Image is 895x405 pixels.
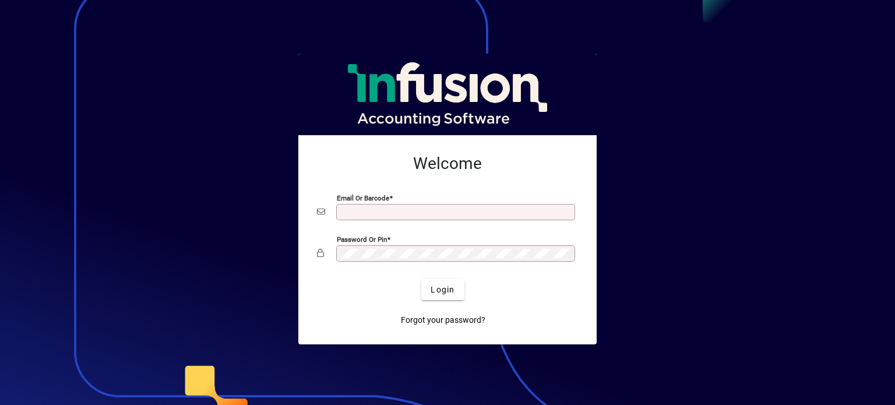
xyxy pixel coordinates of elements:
[421,279,464,300] button: Login
[401,314,485,326] span: Forgot your password?
[337,194,389,202] mat-label: Email or Barcode
[337,235,387,244] mat-label: Password or Pin
[431,284,454,296] span: Login
[317,154,578,174] h2: Welcome
[396,309,490,330] a: Forgot your password?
